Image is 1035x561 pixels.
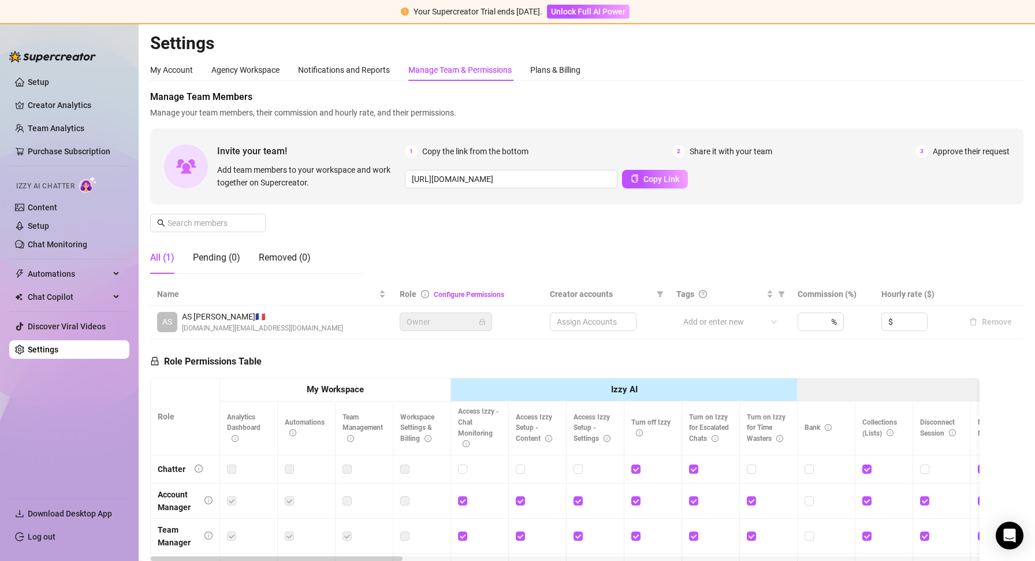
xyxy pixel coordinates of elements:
[150,90,1023,104] span: Manage Team Members
[16,181,75,192] span: Izzy AI Chatter
[776,435,783,442] span: info-circle
[547,5,630,18] button: Unlock Full AI Power
[458,407,499,448] span: Access Izzy - Chat Monitoring
[874,283,958,306] th: Hourly rate ($)
[150,32,1023,54] h2: Settings
[232,435,239,442] span: info-circle
[690,145,772,158] span: Share it with your team
[158,463,185,475] div: Chatter
[15,509,24,518] span: download
[157,288,377,300] span: Name
[285,418,325,437] span: Automations
[158,523,195,549] div: Team Manager
[28,124,84,133] a: Team Analytics
[342,413,383,443] span: Team Management
[479,318,486,325] span: lock
[79,176,97,193] img: AI Chatter
[28,221,49,231] a: Setup
[699,290,707,298] span: question-circle
[551,7,626,16] span: Unlock Full AI Power
[15,293,23,301] img: Chat Copilot
[611,384,638,395] strong: Izzy AI
[158,488,195,514] div: Account Manager
[195,465,203,473] span: info-circle
[545,435,552,442] span: info-circle
[150,251,174,265] div: All (1)
[933,145,1010,158] span: Approve their request
[28,96,120,114] a: Creator Analytics
[28,532,55,541] a: Log out
[516,413,552,443] span: Access Izzy Setup - Content
[408,64,512,76] div: Manage Team & Permissions
[217,164,400,189] span: Add team members to your workspace and work together on Supercreator.
[657,291,664,298] span: filter
[182,310,343,323] span: AS [PERSON_NAME] 🇫🇷
[631,174,639,183] span: copy
[28,240,87,249] a: Chat Monitoring
[405,145,418,158] span: 1
[28,322,106,331] a: Discover Viral Videos
[204,532,213,540] span: info-circle
[547,7,630,16] a: Unlock Full AI Power
[407,313,485,330] span: Owner
[920,418,956,437] span: Disconnect Session
[622,170,688,188] button: Copy Link
[636,429,643,436] span: info-circle
[151,378,220,455] th: Role
[211,64,280,76] div: Agency Workspace
[157,219,165,227] span: search
[298,64,390,76] div: Notifications and Reports
[401,8,409,16] span: exclamation-circle
[425,435,431,442] span: info-circle
[631,418,671,437] span: Turn off Izzy
[643,174,679,184] span: Copy Link
[550,288,652,300] span: Creator accounts
[978,418,1017,437] span: Mass Message
[150,356,159,366] span: lock
[654,285,666,303] span: filter
[712,435,718,442] span: info-circle
[217,144,405,158] span: Invite your team!
[28,77,49,87] a: Setup
[15,269,24,278] span: thunderbolt
[862,418,897,437] span: Collections (Lists)
[193,251,240,265] div: Pending (0)
[204,496,213,504] span: info-circle
[28,509,112,518] span: Download Desktop App
[150,106,1023,119] span: Manage your team members, their commission and hourly rate, and their permissions.
[289,429,296,436] span: info-circle
[259,251,311,265] div: Removed (0)
[747,413,785,443] span: Turn on Izzy for Time Wasters
[182,323,343,334] span: [DOMAIN_NAME][EMAIL_ADDRESS][DOMAIN_NAME]
[150,64,193,76] div: My Account
[28,142,120,161] a: Purchase Subscription
[791,283,874,306] th: Commission (%)
[28,265,110,283] span: Automations
[227,413,260,443] span: Analytics Dashboard
[825,424,832,431] span: info-circle
[28,345,58,354] a: Settings
[28,203,57,212] a: Content
[887,429,893,436] span: info-circle
[778,291,785,298] span: filter
[689,413,729,443] span: Turn on Izzy for Escalated Chats
[421,290,429,298] span: info-circle
[915,145,928,158] span: 3
[949,429,956,436] span: info-circle
[9,51,96,62] img: logo-BBDzfeDw.svg
[672,145,685,158] span: 2
[414,7,542,16] span: Your Supercreator Trial ends [DATE].
[463,440,470,447] span: info-circle
[150,283,393,306] th: Name
[805,423,832,432] span: Bank
[965,315,1017,329] button: Remove
[604,435,610,442] span: info-circle
[400,413,434,443] span: Workspace Settings & Billing
[574,413,610,443] span: Access Izzy Setup - Settings
[400,289,416,299] span: Role
[996,522,1023,549] div: Open Intercom Messenger
[162,315,172,328] span: AS
[167,217,250,229] input: Search members
[347,435,354,442] span: info-circle
[530,64,580,76] div: Plans & Billing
